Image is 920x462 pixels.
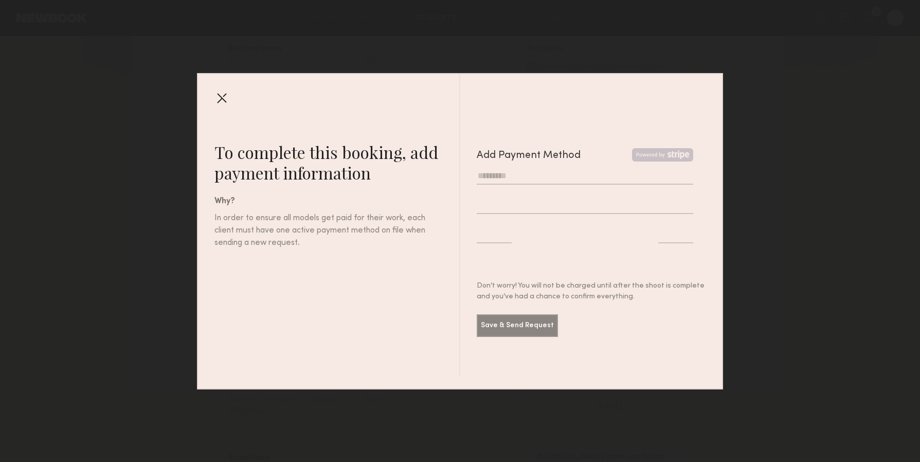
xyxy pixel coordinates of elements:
iframe: Secure card number input frame [477,200,694,210]
div: Add Payment Method [477,148,581,164]
div: Why? [214,196,459,208]
iframe: Secure CVC input frame [658,229,693,239]
div: Don’t worry! You will not be charged until after the shoot is complete and you’ve had a chance to... [477,280,706,302]
iframe: Secure expiration date input frame [477,229,512,239]
div: In order to ensure all models get paid for their work, each client must have one active payment m... [214,212,426,249]
div: To complete this booking, add payment information [214,142,459,183]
